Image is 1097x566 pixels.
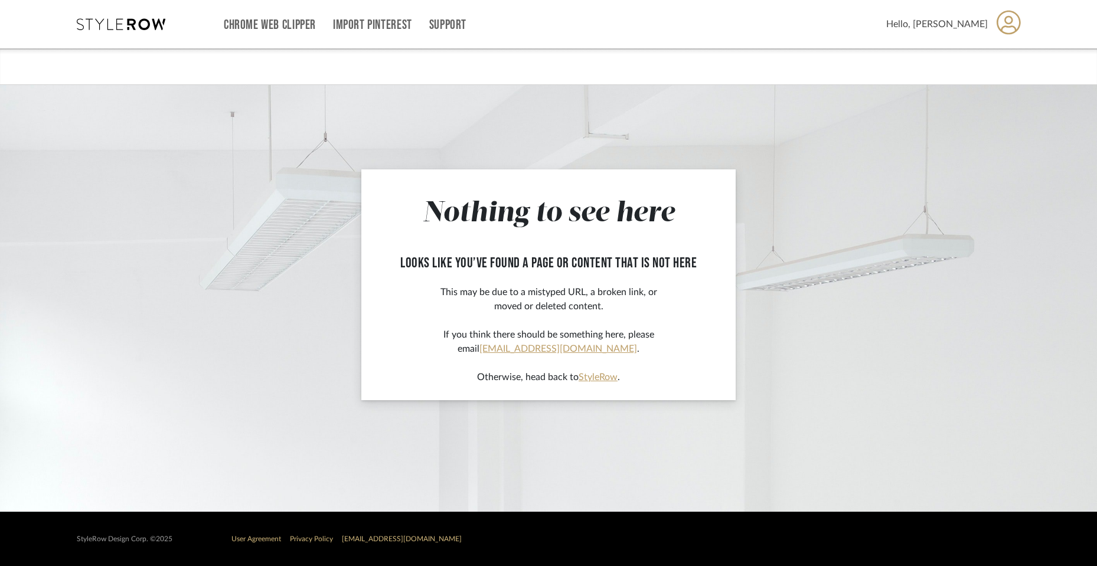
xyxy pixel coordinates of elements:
[224,20,316,30] a: Chrome Web Clipper
[385,328,712,356] p: If you think there should be something here, please email .
[385,197,712,231] h1: Nothing to see here
[886,17,988,31] span: Hello, [PERSON_NAME]
[385,285,712,313] p: This may be due to a mistyped URL, a broken link, or moved or deleted content.
[342,535,462,542] a: [EMAIL_ADDRESS][DOMAIN_NAME]
[385,255,712,272] h2: looks like you’ve found a page or content that is not here
[479,344,637,354] a: [EMAIL_ADDRESS][DOMAIN_NAME]
[579,372,618,382] a: StyleRow
[290,535,333,542] a: Privacy Policy
[333,20,412,30] a: Import Pinterest
[429,20,466,30] a: Support
[231,535,281,542] a: User Agreement
[385,370,712,384] p: Otherwise, head back to .
[77,535,172,544] div: StyleRow Design Corp. ©2025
